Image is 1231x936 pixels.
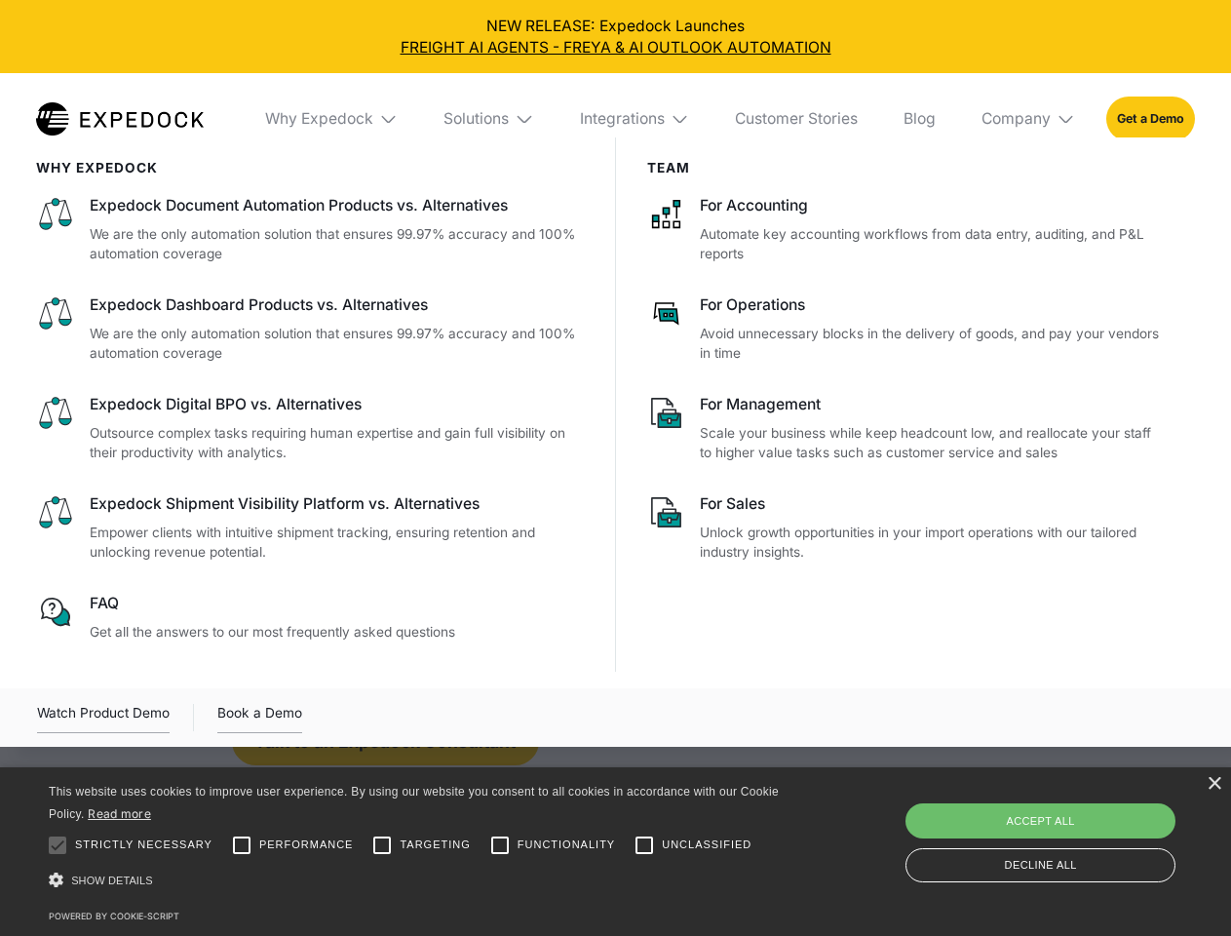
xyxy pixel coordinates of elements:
div: Expedock Document Automation Products vs. Alternatives [90,195,585,216]
div: Expedock Dashboard Products vs. Alternatives [90,294,585,316]
div: Expedock Shipment Visibility Platform vs. Alternatives [90,493,585,515]
a: FREIGHT AI AGENTS - FREYA & AI OUTLOOK AUTOMATION [16,37,1216,58]
p: We are the only automation solution that ensures 99.97% accuracy and 100% automation coverage [90,324,585,364]
a: open lightbox [37,702,170,733]
a: Get a Demo [1106,97,1195,140]
span: Show details [71,875,153,886]
div: Solutions [429,73,550,165]
span: Strictly necessary [75,837,212,853]
p: Get all the answers to our most frequently asked questions [90,622,585,643]
a: Expedock Shipment Visibility Platform vs. AlternativesEmpower clients with intuitive shipment tra... [36,493,585,563]
span: This website uses cookies to improve user experience. By using our website you consent to all coo... [49,785,779,821]
a: For ManagementScale your business while keep headcount low, and reallocate your staff to higher v... [647,394,1165,463]
div: Company [966,73,1091,165]
a: For OperationsAvoid unnecessary blocks in the delivery of goods, and pay your vendors in time [647,294,1165,364]
p: Empower clients with intuitive shipment tracking, ensuring retention and unlocking revenue potent... [90,523,585,563]
span: Functionality [518,837,615,853]
a: For AccountingAutomate key accounting workflows from data entry, auditing, and P&L reports [647,195,1165,264]
div: Show details [49,868,786,894]
p: Outsource complex tasks requiring human expertise and gain full visibility on their productivity ... [90,423,585,463]
a: For SalesUnlock growth opportunities in your import operations with our tailored industry insights. [647,493,1165,563]
a: Powered by cookie-script [49,911,179,921]
a: Book a Demo [217,702,302,733]
a: FAQGet all the answers to our most frequently asked questions [36,593,585,642]
p: Scale your business while keep headcount low, and reallocate your staff to higher value tasks suc... [700,423,1164,463]
div: Solutions [443,109,509,129]
a: Read more [88,806,151,821]
span: Targeting [400,837,470,853]
p: Avoid unnecessary blocks in the delivery of goods, and pay your vendors in time [700,324,1164,364]
div: Company [981,109,1051,129]
div: FAQ [90,593,585,614]
div: For Sales [700,493,1164,515]
div: Integrations [564,73,705,165]
p: Unlock growth opportunities in your import operations with our tailored industry insights. [700,523,1164,563]
a: Expedock Document Automation Products vs. AlternativesWe are the only automation solution that en... [36,195,585,264]
span: Performance [259,837,354,853]
div: For Management [700,394,1164,415]
a: Blog [888,73,950,165]
div: Team [647,160,1165,175]
div: For Operations [700,294,1164,316]
div: Why Expedock [250,73,413,165]
p: We are the only automation solution that ensures 99.97% accuracy and 100% automation coverage [90,224,585,264]
div: For Accounting [700,195,1164,216]
p: Automate key accounting workflows from data entry, auditing, and P&L reports [700,224,1164,264]
div: Integrations [580,109,665,129]
a: Expedock Digital BPO vs. AlternativesOutsource complex tasks requiring human expertise and gain f... [36,394,585,463]
div: Watch Product Demo [37,702,170,733]
div: Expedock Digital BPO vs. Alternatives [90,394,585,415]
div: WHy Expedock [36,160,585,175]
div: Why Expedock [265,109,373,129]
div: NEW RELEASE: Expedock Launches [16,16,1216,58]
a: Customer Stories [719,73,872,165]
span: Unclassified [662,837,751,853]
a: Expedock Dashboard Products vs. AlternativesWe are the only automation solution that ensures 99.9... [36,294,585,364]
iframe: Chat Widget [906,725,1231,936]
